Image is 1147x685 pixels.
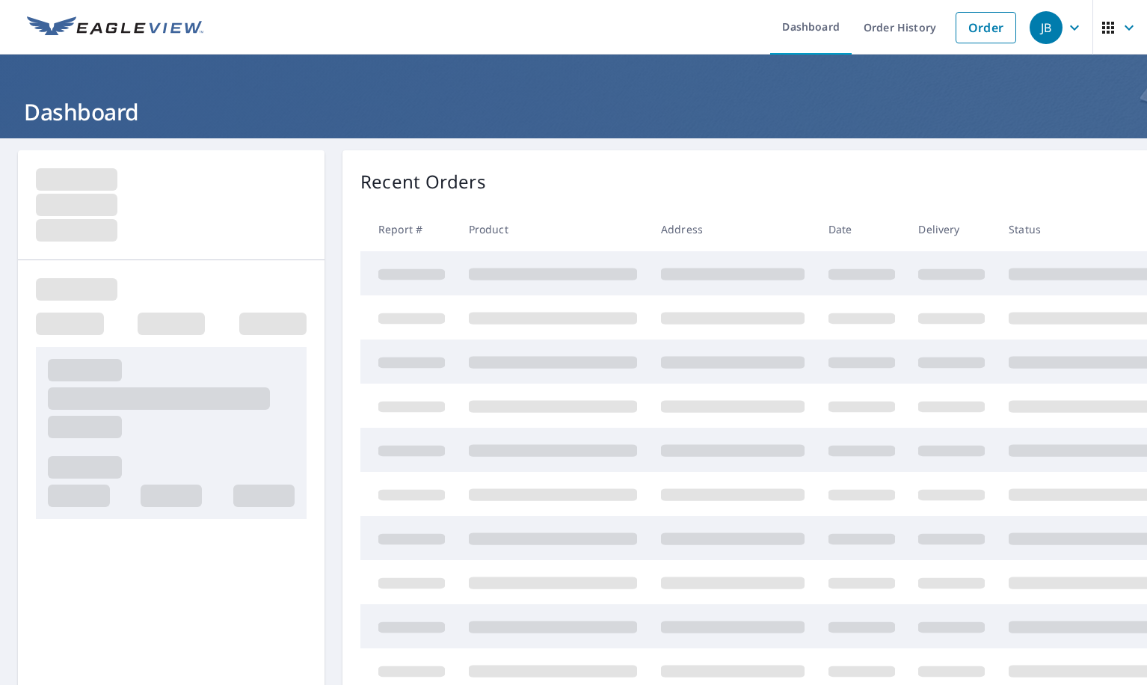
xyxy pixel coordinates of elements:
[457,207,649,251] th: Product
[817,207,907,251] th: Date
[18,96,1129,127] h1: Dashboard
[360,207,457,251] th: Report #
[360,168,486,195] p: Recent Orders
[27,16,203,39] img: EV Logo
[956,12,1016,43] a: Order
[1030,11,1063,44] div: JB
[649,207,817,251] th: Address
[906,207,997,251] th: Delivery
